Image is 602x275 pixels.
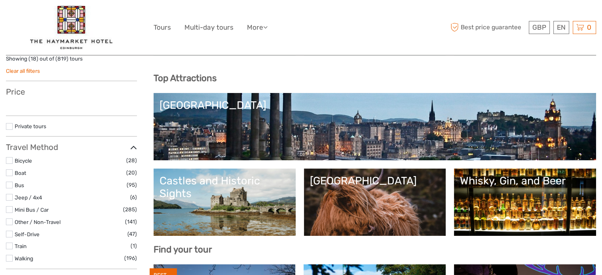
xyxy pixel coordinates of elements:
a: Mini Bus / Car [15,207,49,213]
span: 0 [586,23,593,31]
a: Tours [154,22,171,33]
span: (196) [124,254,137,263]
div: Showing ( ) out of ( ) tours [6,55,137,67]
span: GBP [532,23,546,31]
label: 18 [30,55,36,63]
a: Clear all filters [6,68,40,74]
a: [GEOGRAPHIC_DATA] [310,174,440,230]
span: (47) [127,229,137,239]
h3: Travel Method [6,142,137,152]
span: (95) [127,180,137,190]
span: (1) [131,241,137,250]
a: Self-Drive [15,231,40,237]
a: Train [15,243,27,249]
div: Whisky, Gin, and Beer [460,174,590,187]
b: Top Attractions [154,73,216,83]
a: Private tours [15,123,46,129]
a: Whisky, Gin, and Beer [460,174,590,230]
span: (285) [123,205,137,214]
b: Find your tour [154,244,212,255]
span: (6) [130,193,137,202]
a: Other / Non-Travel [15,219,61,225]
div: [GEOGRAPHIC_DATA] [310,174,440,187]
a: Boat [15,170,26,176]
div: [GEOGRAPHIC_DATA] [160,99,590,112]
div: Castles and Historic Sights [160,174,290,200]
span: (141) [125,217,137,226]
a: Bicycle [15,157,32,164]
a: [GEOGRAPHIC_DATA] [160,99,590,154]
a: Walking [15,255,33,262]
img: 2426-e9e67c72-e0e4-4676-a79c-1d31c490165d_logo_big.jpg [30,6,112,49]
div: EN [553,21,569,34]
a: Jeep / 4x4 [15,194,42,201]
label: 819 [57,55,66,63]
span: Best price guarantee [448,21,527,34]
span: (20) [126,168,137,177]
a: Castles and Historic Sights [160,174,290,230]
a: Multi-day tours [184,22,234,33]
h3: Price [6,87,137,97]
a: Bus [15,182,24,188]
a: More [247,22,268,33]
span: (28) [126,156,137,165]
